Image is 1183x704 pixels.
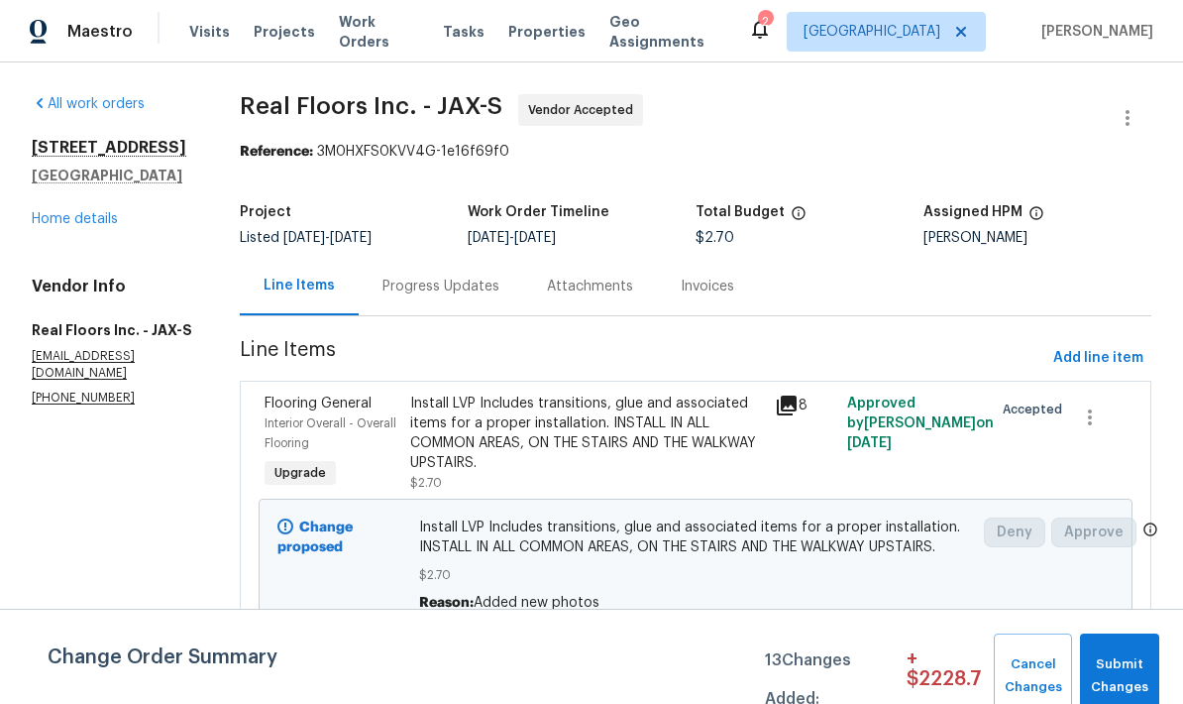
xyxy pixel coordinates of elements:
span: Visits [189,22,230,42]
span: Upgrade [267,463,334,483]
h5: Work Order Timeline [468,205,609,219]
span: [DATE] [514,231,556,245]
div: 2 [758,12,772,32]
div: Attachments [547,277,633,296]
button: Deny [984,518,1045,547]
span: Maestro [67,22,133,42]
h4: Vendor Info [32,277,192,296]
span: Projects [254,22,315,42]
span: [DATE] [468,231,509,245]
div: [PERSON_NAME] [923,231,1151,245]
span: - [283,231,372,245]
span: [DATE] [283,231,325,245]
span: Added new photos [474,596,599,610]
span: Geo Assignments [609,12,724,52]
b: Change proposed [277,521,353,554]
div: 3M0HXFS0KVV4G-1e16f69f0 [240,142,1151,162]
a: Home details [32,212,118,226]
span: $2.70 [410,477,442,489]
span: Work Orders [339,12,419,52]
span: The hpm assigned to this work order. [1028,205,1044,231]
span: Properties [508,22,586,42]
b: Reference: [240,145,313,159]
span: Cancel Changes [1004,653,1062,699]
span: Submit Changes [1090,653,1149,699]
button: Approve [1051,518,1136,547]
span: Add line item [1053,346,1143,371]
span: Interior Overall - Overall Flooring [265,417,396,449]
span: Only a market manager or an area construction manager can approve [1142,522,1158,542]
span: [DATE] [330,231,372,245]
span: Line Items [240,340,1045,377]
h5: Real Floors Inc. - JAX-S [32,320,192,340]
div: Install LVP Includes transitions, glue and associated items for a proper installation. INSTALL IN... [410,394,762,473]
span: The total cost of line items that have been proposed by Opendoor. This sum includes line items th... [791,205,807,231]
span: [PERSON_NAME] [1033,22,1153,42]
h5: Total Budget [696,205,785,219]
span: $2.70 [419,565,972,585]
span: [GEOGRAPHIC_DATA] [804,22,940,42]
span: Approved by [PERSON_NAME] on [847,397,994,450]
span: Reason: [419,596,474,610]
span: Vendor Accepted [528,100,641,120]
div: 8 [775,394,835,417]
h5: Project [240,205,291,219]
span: Install LVP Includes transitions, glue and associated items for a proper installation. INSTALL IN... [419,518,972,557]
span: Listed [240,231,372,245]
span: $2.70 [696,231,734,245]
div: Progress Updates [382,277,499,296]
div: Line Items [264,276,335,295]
a: All work orders [32,97,145,111]
div: Invoices [681,277,734,296]
span: Real Floors Inc. - JAX-S [240,94,502,118]
h5: Assigned HPM [923,205,1022,219]
span: [DATE] [847,436,892,450]
button: Add line item [1045,340,1151,377]
span: Flooring General [265,397,372,411]
span: Tasks [443,25,484,39]
span: Accepted [1003,400,1070,419]
span: - [468,231,556,245]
